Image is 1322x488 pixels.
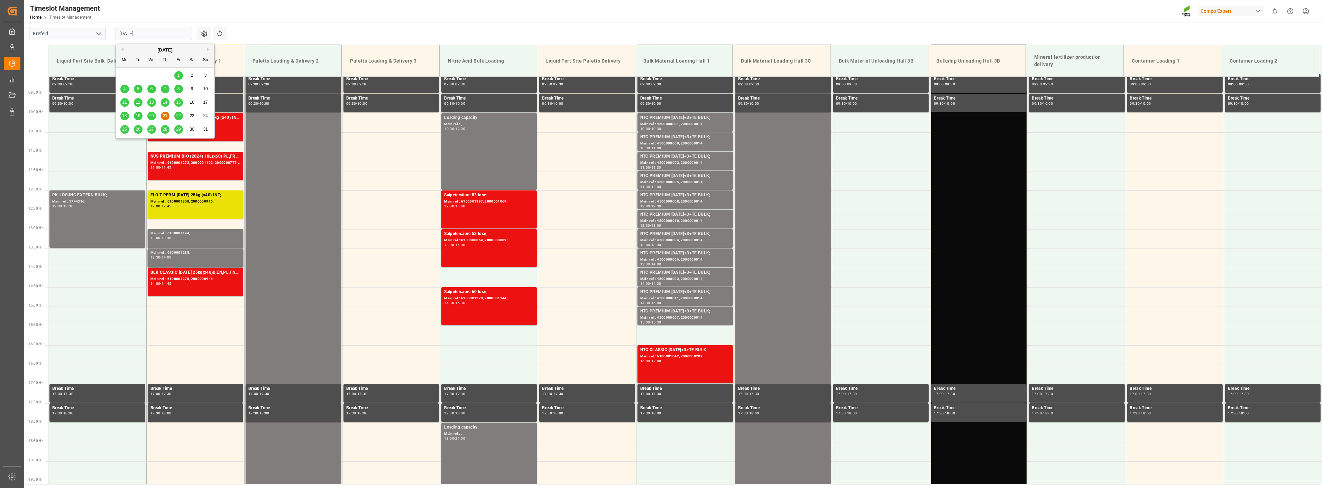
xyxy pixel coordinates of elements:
[444,237,534,243] div: Main ref : 6100000869, 2000000889;
[738,55,825,67] div: Bulk Material Loading Hall 3C
[640,282,650,285] div: 14:00
[553,102,563,105] div: 10:00
[651,301,661,304] div: 15:00
[150,276,240,282] div: Main ref : 6100001278, 2000000946;
[650,243,651,246] div: -
[162,166,172,169] div: 11:45
[120,98,129,107] div: Choose Monday, August 11th, 2025
[738,95,828,102] div: Break Time
[651,147,661,150] div: 11:00
[29,27,106,40] input: Type to search/select
[122,127,127,132] span: 25
[201,56,210,65] div: Su
[444,114,534,121] div: Loading capacity
[444,289,534,295] div: Salpetersäure 60 lose;
[1283,3,1298,19] button: Help Center
[63,83,73,86] div: 09:30
[164,86,166,91] span: 7
[191,86,193,91] span: 9
[444,192,534,199] div: Salpetersäure 53 lose;
[1140,102,1141,105] div: -
[640,263,650,266] div: 13:30
[176,127,181,132] span: 29
[162,205,172,208] div: 12:45
[201,85,210,93] div: Choose Sunday, August 10th, 2025
[640,141,730,147] div: Main ref : 4500000000, 2000000014;
[150,269,240,276] div: BLK CLASSIC [DATE] 25kg(x40)D,EN,PL,FNL;SPORTICA K 30-0-10 26%UH 25kg (x40) INT;FTL SP 18-5-8 25k...
[1032,76,1122,83] div: Break Time
[553,83,563,86] div: 09:30
[1032,102,1042,105] div: 09:30
[259,102,269,105] div: 10:00
[120,112,129,120] div: Choose Monday, August 18th, 2025
[640,231,730,237] div: NTC PREMIUM [DATE]+3+TE BULK;
[640,250,730,257] div: NTC PREMIUM [DATE]+3+TE BULK;
[454,301,455,304] div: -
[346,102,356,105] div: 09:30
[28,265,43,269] span: 14:00 Hr
[52,76,143,83] div: Break Time
[162,236,172,240] div: 13:30
[454,205,455,208] div: -
[1182,5,1193,17] img: Screenshot%202023-09-29%20at%2010.02.21.png_1712312052.png
[454,83,455,86] div: -
[651,83,661,86] div: 09:30
[150,250,240,256] div: Main ref : 6100001285,
[176,113,181,118] span: 22
[651,166,661,169] div: 11:30
[945,102,955,105] div: 10:00
[650,83,651,86] div: -
[160,205,161,208] div: -
[651,243,661,246] div: 13:30
[640,127,650,130] div: 10:00
[640,134,730,141] div: NTC PREMIUM [DATE]+3+TE BULK;
[1238,83,1239,86] div: -
[846,102,847,105] div: -
[542,95,632,102] div: Break Time
[1130,95,1220,102] div: Break Time
[248,83,258,86] div: 09:00
[258,83,259,86] div: -
[542,76,632,83] div: Break Time
[444,205,454,208] div: 12:00
[136,113,140,118] span: 19
[748,102,749,105] div: -
[150,236,160,240] div: 13:00
[134,112,143,120] div: Choose Tuesday, August 19th, 2025
[30,3,100,13] div: Timeslot Management
[1032,83,1042,86] div: 09:00
[163,100,167,105] span: 14
[28,91,43,94] span: 09:30 Hr
[118,69,212,136] div: month 2025-08
[188,56,196,65] div: Sa
[749,102,759,105] div: 10:00
[28,168,43,172] span: 11:30 Hr
[203,113,208,118] span: 24
[1198,4,1267,18] button: Compo Expert
[836,55,922,67] div: Bulk Material Unloading Hall 3B
[150,231,240,236] div: Main ref : 6100001194,
[748,83,749,86] div: -
[640,192,730,199] div: NTC PREMIUM [DATE]+3+TE BULK;
[28,226,43,230] span: 13:00 Hr
[161,125,169,134] div: Choose Thursday, August 28th, 2025
[738,102,748,105] div: 09:30
[346,95,436,102] div: Break Time
[1042,83,1043,86] div: -
[640,114,730,121] div: NTC PREMIUM [DATE]+3+TE BULK;
[191,73,193,78] span: 2
[160,256,161,259] div: -
[846,83,847,86] div: -
[640,153,730,160] div: NTC PREMIUM [DATE]+3+TE BULK;
[650,224,651,227] div: -
[444,301,454,304] div: 14:30
[150,205,160,208] div: 12:00
[444,95,534,102] div: Break Time
[1129,55,1216,67] div: Container Loading 1
[934,95,1024,102] div: Break Time
[134,85,143,93] div: Choose Tuesday, August 5th, 2025
[63,205,73,208] div: 13:30
[120,125,129,134] div: Choose Monday, August 25th, 2025
[847,83,857,86] div: 09:30
[847,102,857,105] div: 10:00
